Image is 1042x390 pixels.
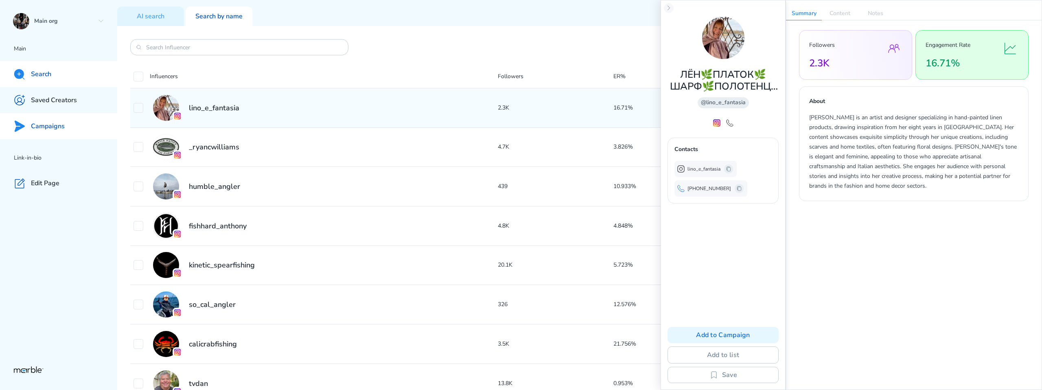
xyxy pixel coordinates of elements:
[498,260,613,270] p: 20.1K
[926,57,997,70] h2: 16.71%
[498,103,613,113] p: 2.3K
[809,113,1018,191] p: [PERSON_NAME] is an artist and designer specializing in hand-painted linen products, drawing insp...
[687,185,731,192] p: [PHONE_NUMBER]
[34,18,94,25] p: Main org
[809,96,825,106] p: About
[137,12,164,21] p: AI search
[31,96,77,105] p: Saved Creators
[498,221,613,231] p: 4.8K
[31,179,59,188] p: Edit Page
[668,327,779,343] button: Add to Campaign
[613,260,738,270] p: 5.723%
[31,70,51,79] p: Search
[195,12,243,21] p: Search by name
[150,72,178,81] p: Influencers
[786,7,822,20] p: Summary
[698,97,749,108] div: @lino_e_fantasia
[189,379,208,388] h2: tvdan
[498,72,613,81] p: Followers
[498,182,613,191] p: 439
[687,165,720,173] p: lino_e_fantasia
[14,44,117,54] p: Main
[809,40,881,50] p: Followers
[822,7,858,20] p: Content
[668,69,779,92] h2: ЛЁН🌿ПЛАТОК🌿ШАРФ🌿ПОЛОТЕНЦЕ🌿СКРАНЧ
[498,300,613,309] p: 326
[498,142,613,152] p: 4.7K
[189,300,236,309] h2: so_cal_angler
[189,339,237,349] h2: calicrabfishing
[498,339,613,349] p: 3.5K
[189,260,255,270] h2: kinetic_spearfishing
[613,379,738,388] p: 0.953%
[668,367,779,383] button: Save
[146,44,333,51] input: Search Influencer
[809,57,881,70] h2: 2.3K
[668,346,779,364] button: Add to list
[189,221,247,231] h2: fishhard_anthony
[189,103,239,113] h2: lino_e_fantasia
[189,182,240,191] h2: humble_angler
[613,300,738,309] p: 12.576%
[613,142,738,152] p: 3.826%
[613,182,738,191] p: 10.933%
[613,72,738,81] p: ER%
[926,40,997,50] p: Engagement Rate
[498,379,613,388] p: 13.8K
[14,153,117,163] p: Link-in-bio
[613,221,738,231] p: 4.848%
[613,339,738,349] p: 21.756%
[31,122,65,131] p: Campaigns
[613,103,738,113] p: 16.71%
[674,145,698,154] p: Contacts
[189,142,239,152] h2: _ryancwilliams
[858,7,893,20] p: Notes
